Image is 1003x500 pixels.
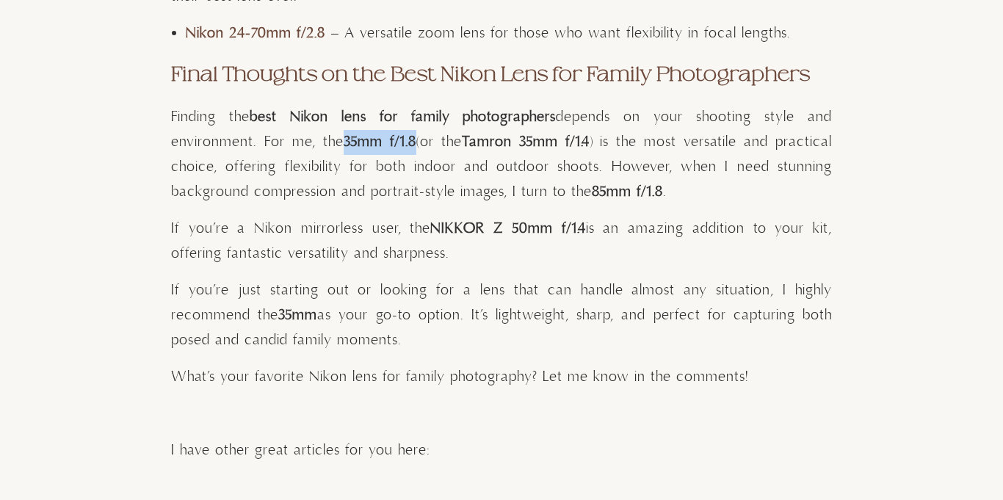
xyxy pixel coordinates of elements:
strong: Final Thoughts on the Best Nikon Lens for Family Photographers [171,63,810,85]
p: I have other great articles for you here: [171,438,832,463]
p: If you’re just starting out or looking for a lens that can handle almost any situation, I highly ... [171,278,832,353]
p: If you’re a Nikon mirrorless user, the is an amazing addition to your kit, offering fantastic ver... [171,217,832,267]
strong: 35mm f/1.8 [344,133,416,151]
strong: 35mm [278,306,317,325]
p: Finding the depends on your shooting style and environment. For me, the (or the ) is the most ver... [171,105,832,205]
li: – A versatile zoom lens for those who want flexibility in focal lengths. [186,21,832,46]
p: What’s your favorite Nikon lens for family photography? Let me know in the comments! [171,365,832,390]
strong: NIKKOR Z 50mm f/1.4 [430,220,585,238]
strong: 85mm f/1.8 [592,183,663,201]
strong: best Nikon lens for family photographers [250,108,557,126]
a: Nikon 24-70mm f/2.8 [186,24,330,43]
strong: Tamron 35mm f/1.4 [462,133,590,151]
strong: Nikon 24-70mm f/2.8 [186,24,325,43]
